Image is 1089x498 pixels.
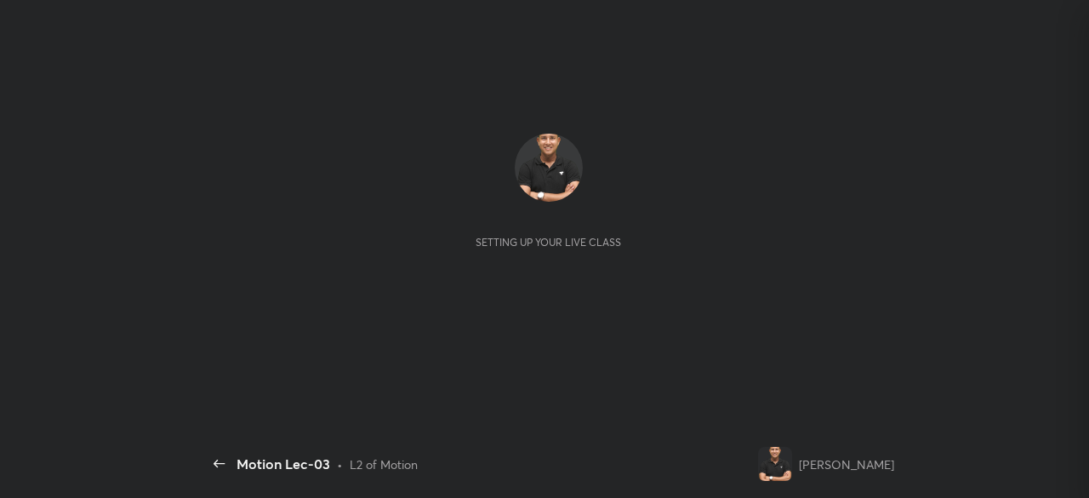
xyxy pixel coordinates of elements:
div: [PERSON_NAME] [799,455,894,473]
div: Setting up your live class [476,236,621,249]
img: 3ab381f3791941bea4738973d626649b.png [515,134,583,202]
div: Motion Lec-03 [237,454,330,474]
div: • [337,455,343,473]
img: 3ab381f3791941bea4738973d626649b.png [758,447,792,481]
div: L2 of Motion [350,455,418,473]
